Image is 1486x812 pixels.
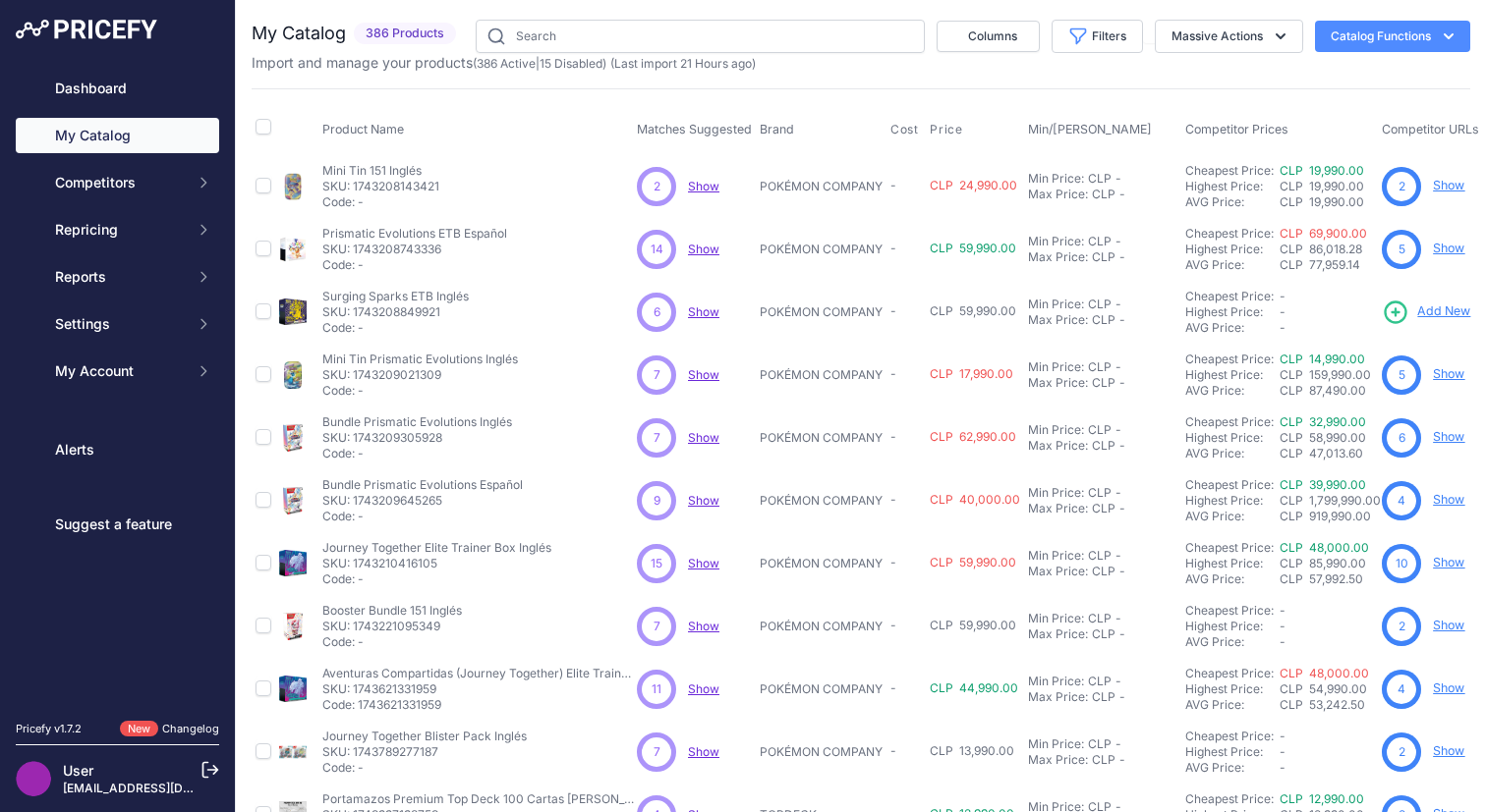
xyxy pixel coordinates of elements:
span: CLP 40,000.00 [930,492,1020,507]
p: SKU: 1743210416105 [322,556,551,571]
a: Show [688,179,719,193]
span: 2 [1399,618,1405,635]
p: Mini Tin 151 Inglés [322,163,439,179]
span: CLP 159,990.00 [1280,367,1371,382]
div: AVG Price: [1185,194,1280,210]
span: - [890,618,896,632]
div: Min Price: [1028,485,1084,501]
a: Add New [1382,298,1470,326]
a: Show [1433,429,1464,444]
span: - [890,680,896,695]
span: - [890,555,896,569]
p: Code: - [322,194,439,210]
span: 6 [654,303,660,321]
span: 5 [1399,241,1405,258]
div: - [1112,171,1121,187]
span: Show [688,744,719,759]
div: - [1115,752,1125,768]
a: Show [688,556,719,570]
div: - [1115,689,1125,705]
div: CLP [1092,375,1115,391]
a: CLP 48,000.00 [1280,540,1369,555]
div: CLP [1092,564,1115,579]
p: Code: 1743621331959 [322,697,637,713]
button: Price [930,122,966,137]
span: Reports [55,267,184,287]
span: 7 [654,429,660,447]
p: POKÉMON COMPANY [760,619,883,634]
div: - [1115,626,1125,642]
span: Competitors [55,173,184,192]
a: CLP 12,990.00 [1280,791,1364,806]
img: Pricefy Logo [16,20,157,39]
p: SKU: 1743208743336 [322,242,507,257]
div: AVG Price: [1185,571,1280,587]
button: Reports [16,259,219,295]
div: Highest Price: [1185,242,1280,257]
span: - [890,178,896,192]
span: - [1280,729,1286,743]
p: POKÉMON COMPANY [760,304,883,320]
span: - [1280,634,1286,649]
p: Booster Bundle 151 Inglés [322,603,462,619]
button: Repricing [16,212,219,247]
a: 15 Disabled [540,56,602,71]
a: Cheapest Price: [1185,603,1274,618]
span: CLP 13,990.00 [930,743,1014,758]
button: Filters [1052,20,1143,53]
span: Competitor URLs [1382,122,1479,136]
span: My Account [55,361,184,381]
a: [EMAIL_ADDRESS][DOMAIN_NAME] [63,781,268,795]
div: AVG Price: [1185,257,1280,273]
a: My Catalog [16,118,219,153]
span: Product Name [322,122,404,136]
div: CLP [1088,485,1112,501]
input: Search [476,20,925,53]
p: SKU: 1743209305928 [322,430,512,446]
p: SKU: 1743208849921 [322,304,469,320]
span: Show [688,242,719,256]
span: CLP 58,990.00 [1280,430,1366,445]
a: Show [688,367,719,382]
p: SKU: 1743209645265 [322,493,523,509]
a: Show [1433,366,1464,381]
div: CLP [1092,752,1115,768]
div: - [1112,234,1121,249]
span: Price [930,122,962,137]
span: 2 [1399,743,1405,761]
span: - [1280,289,1286,303]
p: Code: - [322,571,551,587]
div: Min Price: [1028,171,1084,187]
div: CLP 53,242.50 [1280,697,1374,713]
div: Min Price: [1028,674,1084,689]
span: Add New [1417,302,1470,321]
div: Min Price: [1028,297,1084,312]
span: CLP 59,990.00 [930,241,1016,255]
div: Highest Price: [1185,619,1280,634]
span: (Last import 21 Hours ago) [610,56,756,71]
div: Highest Price: [1185,430,1280,446]
a: Changelog [162,722,219,735]
div: - [1112,422,1121,438]
span: Cost [890,122,918,137]
span: - [890,492,896,507]
a: Show [1433,743,1464,758]
span: Min/[PERSON_NAME] [1028,122,1152,136]
span: - [1280,619,1286,633]
div: Min Price: [1028,611,1084,626]
span: - [1280,320,1286,335]
div: CLP 57,992.50 [1280,571,1374,587]
button: Competitors [16,165,219,200]
button: Massive Actions [1155,20,1303,53]
a: Show [1433,241,1464,255]
p: SKU: 1743208143421 [322,179,439,194]
div: Highest Price: [1185,493,1280,509]
div: - [1112,359,1121,375]
span: - [890,429,896,444]
span: Show [688,681,719,696]
span: Settings [55,314,184,334]
a: Show [1433,492,1464,507]
p: Import and manage your products [252,53,756,73]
